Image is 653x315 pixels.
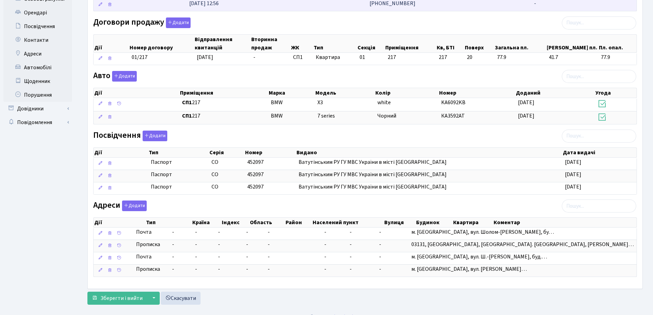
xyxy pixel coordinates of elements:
[293,53,311,61] span: СП1
[379,253,381,261] span: -
[379,228,381,236] span: -
[211,158,218,166] span: СО
[93,131,167,141] label: Посвідчення
[350,241,352,248] span: -
[388,53,396,61] span: 217
[350,228,352,236] span: -
[247,171,264,178] span: 452097
[518,99,534,106] span: [DATE]
[161,292,201,305] a: Скасувати
[411,228,554,236] span: м. [GEOGRAPHIC_DATA], вул. Шолом-[PERSON_NAME], бу…
[129,35,194,52] th: Номер договору
[562,130,636,143] input: Пошук...
[172,253,190,261] span: -
[518,112,534,120] span: [DATE]
[179,88,268,98] th: Приміщення
[315,88,375,98] th: Модель
[411,241,634,248] span: 03131, [GEOGRAPHIC_DATA], [GEOGRAPHIC_DATA]. [GEOGRAPHIC_DATA], [PERSON_NAME]…
[100,294,143,302] span: Зберегти і вийти
[145,218,192,227] th: Тип
[562,148,637,157] th: Дата видачі
[110,70,137,82] a: Додати
[151,171,206,179] span: Паспорт
[94,148,148,157] th: Дії
[379,265,381,273] span: -
[595,88,637,98] th: Угода
[411,253,547,261] span: м. [GEOGRAPHIC_DATA], вул. Ш.-[PERSON_NAME], буд.…
[246,253,248,261] span: -
[3,88,72,102] a: Порушення
[290,35,313,52] th: ЖК
[143,131,167,141] button: Посвідчення
[136,241,160,249] span: Прописка
[598,35,637,52] th: Пл. опал.
[192,218,221,227] th: Країна
[357,35,385,52] th: Секція
[441,112,465,120] span: КА3592АТ
[182,112,265,120] span: 217
[316,53,354,61] span: Квартира
[3,47,72,61] a: Адреси
[3,116,72,129] a: Повідомлення
[271,112,283,120] span: BMW
[415,218,452,227] th: Будинок
[268,88,315,98] th: Марка
[93,71,137,82] label: Авто
[172,228,190,236] span: -
[136,228,152,236] span: Почта
[441,99,465,106] span: KA6092KB
[3,102,72,116] a: Довідники
[218,241,220,248] span: -
[246,265,248,273] span: -
[452,218,493,227] th: Квартира
[515,88,595,98] th: Доданий
[379,241,381,248] span: -
[436,35,464,52] th: Кв, БТІ
[299,183,447,191] span: Ватутінським РУ ГУ МВС України в місті [GEOGRAPHIC_DATA]
[268,241,270,248] span: -
[132,53,147,61] span: 01/217
[246,241,248,248] span: -
[246,228,248,236] span: -
[218,253,220,261] span: -
[467,53,492,61] span: 20
[120,199,147,211] a: Додати
[221,218,250,227] th: Індекс
[3,33,72,47] a: Контакти
[151,158,206,166] span: Паспорт
[562,199,636,213] input: Пошук...
[3,20,72,33] a: Посвідчення
[172,241,190,249] span: -
[218,265,220,273] span: -
[151,183,206,191] span: Паспорт
[268,265,270,273] span: -
[385,35,436,52] th: Приміщення
[439,53,461,61] span: 217
[350,253,352,261] span: -
[94,88,179,98] th: Дії
[182,112,192,120] b: СП1
[249,218,285,227] th: Область
[324,253,326,261] span: -
[549,53,595,61] span: 41.7
[148,148,209,157] th: Тип
[299,158,447,166] span: Ватутінським РУ ГУ МВС України в місті [GEOGRAPHIC_DATA]
[94,35,129,52] th: Дії
[375,88,438,98] th: Колір
[3,6,72,20] a: Орендарі
[182,99,265,107] span: 217
[377,112,396,120] span: Чорний
[136,253,152,261] span: Почта
[209,148,244,157] th: Серія
[218,228,220,236] span: -
[285,218,312,227] th: Район
[411,265,527,273] span: м. [GEOGRAPHIC_DATA], вул. [PERSON_NAME]…
[271,99,283,106] span: BMW
[360,53,365,61] span: 01
[141,129,167,141] a: Додати
[3,61,72,74] a: Автомобілі
[194,35,251,52] th: Відправлення квитанцій
[494,35,546,52] th: Загальна пл.
[182,99,192,106] b: СП1
[93,201,147,211] label: Адреси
